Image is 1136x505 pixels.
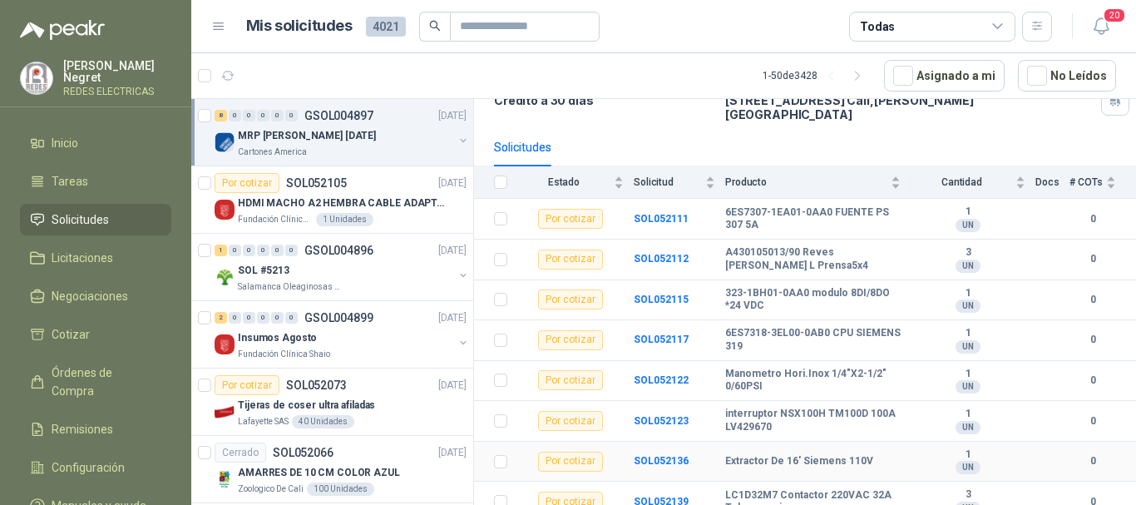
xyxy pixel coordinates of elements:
span: Órdenes de Compra [52,364,156,400]
span: Licitaciones [52,249,113,267]
p: Fundación Clínica Shaio [238,213,313,226]
span: Remisiones [52,420,113,438]
div: Por cotizar [538,452,603,472]
p: [DATE] [438,310,467,326]
p: Fundación Clínica Shaio [238,348,330,361]
p: GSOL004899 [304,312,373,324]
img: Company Logo [215,200,235,220]
div: 0 [271,245,284,256]
a: Configuración [20,452,171,483]
p: [PERSON_NAME] Negret [63,60,171,83]
div: Solicitudes [494,138,551,156]
p: [DATE] [438,445,467,461]
div: 0 [257,245,269,256]
p: SOL052105 [286,177,347,189]
div: Por cotizar [538,411,603,431]
th: # COTs [1069,166,1136,199]
th: Docs [1035,166,1069,199]
div: UN [956,461,980,474]
a: Negociaciones [20,280,171,312]
p: SOL052066 [273,447,333,458]
b: Manometro Hori.Inox 1/4"X2-1/2" 0/60PSI [725,368,901,394]
p: GSOL004896 [304,245,373,256]
img: Company Logo [215,334,235,354]
b: 6ES7318-3EL00-0AB0 CPU SIEMENS 319 [725,327,901,353]
th: Producto [725,166,911,199]
p: Cartones America [238,146,307,159]
span: Configuración [52,458,125,477]
div: UN [956,421,980,434]
b: 1 [911,327,1025,340]
div: UN [956,260,980,273]
img: Company Logo [215,267,235,287]
a: SOL052111 [634,213,689,225]
b: 0 [1069,332,1116,348]
a: SOL052112 [634,253,689,265]
b: 323-1BH01-0AA0 modulo 8DI/8DO *24 VDC [725,287,901,313]
span: Estado [517,176,610,188]
p: [DATE] [438,176,467,191]
div: Por cotizar [538,209,603,229]
b: SOL052136 [634,455,689,467]
a: Tareas [20,166,171,197]
a: SOL052123 [634,415,689,427]
div: Cerrado [215,443,266,463]
img: Company Logo [21,62,52,94]
div: Por cotizar [538,370,603,390]
p: SOL #5213 [238,263,289,279]
a: Inicio [20,127,171,159]
span: 4021 [366,17,406,37]
a: SOL052122 [634,374,689,386]
b: 0 [1069,413,1116,429]
p: MRP [PERSON_NAME] [DATE] [238,128,376,144]
span: search [429,20,441,32]
div: Por cotizar [538,250,603,270]
div: Por cotizar [538,330,603,350]
button: No Leídos [1018,60,1116,92]
p: [DATE] [438,378,467,394]
div: 1 [215,245,227,256]
div: 0 [243,110,255,121]
p: [DATE] [438,108,467,124]
span: Cotizar [52,325,90,344]
b: A430105013/90 Reves [PERSON_NAME] L Prensa5x4 [725,246,901,272]
div: 0 [229,312,241,324]
b: 0 [1069,373,1116,389]
p: GSOL004897 [304,110,373,121]
b: 0 [1069,211,1116,227]
div: 0 [285,110,298,121]
span: # COTs [1069,176,1103,188]
div: 0 [229,245,241,256]
span: 20 [1103,7,1126,23]
div: 2 [215,312,227,324]
b: SOL052117 [634,334,689,345]
div: 1 - 50 de 3428 [763,62,871,89]
a: Por cotizarSOL052073[DATE] Company LogoTijeras de coser ultra afiladasLafayette SAS40 Unidades [191,369,473,436]
p: SOL052073 [286,379,347,391]
p: Insumos Agosto [238,330,317,346]
p: Tijeras de coser ultra afiladas [238,398,375,413]
span: Inicio [52,134,78,152]
b: 0 [1069,251,1116,267]
b: 0 [1069,453,1116,469]
b: 6ES7307-1EA01-0AA0 FUENTE PS 307 5A [725,206,901,232]
div: 1 Unidades [316,213,373,226]
b: 0 [1069,292,1116,308]
p: HDMI MACHO A2 HEMBRA CABLE ADAPTADOR CONVERTIDOR FOR MONIT [238,196,445,211]
b: Extractor De 16' Siemens 110V [725,455,873,468]
div: Por cotizar [538,290,603,309]
b: 1 [911,287,1025,300]
span: Solicitudes [52,210,109,229]
div: 40 Unidades [292,415,354,428]
th: Estado [517,166,634,199]
p: Crédito a 30 días [494,93,712,107]
div: 0 [257,110,269,121]
div: 0 [229,110,241,121]
div: UN [956,219,980,232]
div: 100 Unidades [307,483,374,496]
p: Zoologico De Cali [238,483,304,496]
b: SOL052115 [634,294,689,305]
a: Por cotizarSOL052105[DATE] Company LogoHDMI MACHO A2 HEMBRA CABLE ADAPTADOR CONVERTIDOR FOR MONIT... [191,166,473,234]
